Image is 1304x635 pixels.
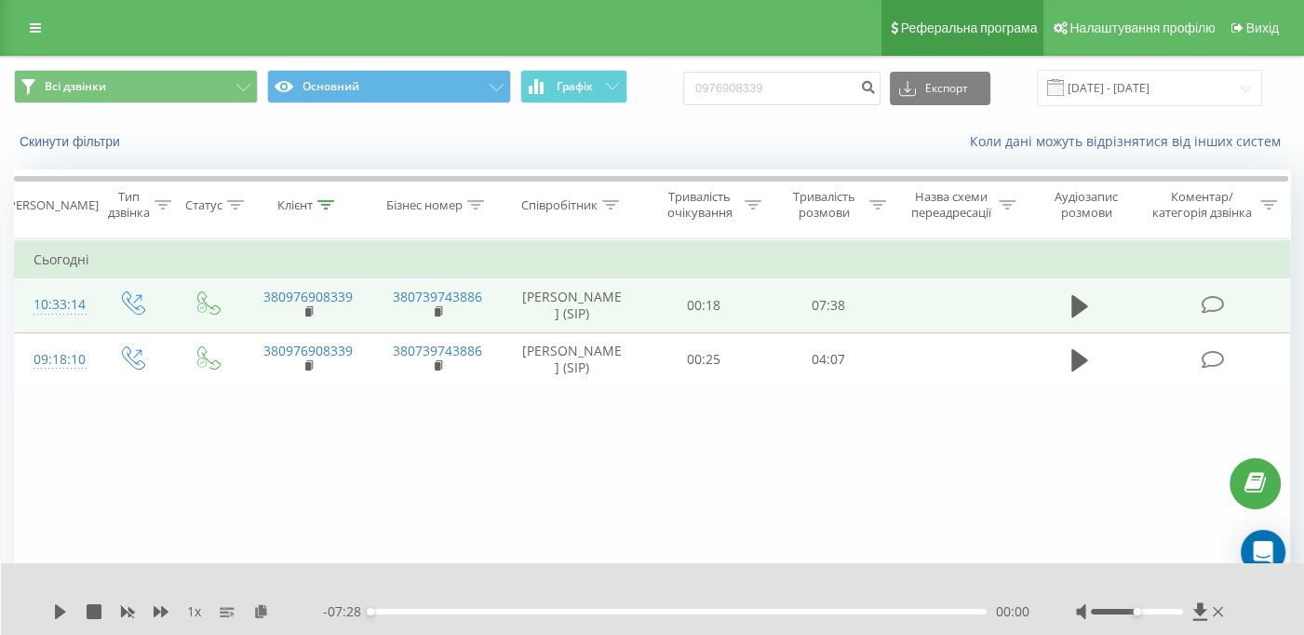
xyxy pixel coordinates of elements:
[14,133,129,150] button: Скинути фільтри
[263,342,353,359] a: 380976908339
[14,70,258,103] button: Всі дзвінки
[1147,189,1256,221] div: Коментар/категорія дзвінка
[1037,189,1135,221] div: Аудіозапис розмови
[393,288,482,305] a: 380739743886
[263,288,353,305] a: 380976908339
[1246,20,1279,35] span: Вихід
[5,197,99,213] div: [PERSON_NAME]
[890,72,990,105] button: Експорт
[557,80,593,93] span: Графік
[277,197,313,213] div: Клієнт
[907,189,994,221] div: Назва схеми переадресації
[1069,20,1215,35] span: Налаштування профілю
[267,70,511,103] button: Основний
[642,332,767,386] td: 00:25
[766,278,891,332] td: 07:38
[108,189,150,221] div: Тип дзвінка
[659,189,741,221] div: Тривалість очікування
[393,342,482,359] a: 380739743886
[34,287,75,323] div: 10:33:14
[521,197,598,213] div: Співробітник
[1134,608,1141,615] div: Accessibility label
[386,197,463,213] div: Бізнес номер
[34,342,75,378] div: 09:18:10
[367,608,374,615] div: Accessibility label
[503,332,642,386] td: [PERSON_NAME] (SIP)
[1241,530,1285,574] div: Open Intercom Messenger
[783,189,865,221] div: Тривалість розмови
[683,72,881,105] input: Пошук за номером
[45,79,106,94] span: Всі дзвінки
[520,70,627,103] button: Графік
[15,241,1290,278] td: Сьогодні
[766,332,891,386] td: 04:07
[642,278,767,332] td: 00:18
[901,20,1038,35] span: Реферальна програма
[503,278,642,332] td: [PERSON_NAME] (SIP)
[187,602,201,621] span: 1 x
[185,197,222,213] div: Статус
[323,602,370,621] span: - 07:28
[970,132,1290,150] a: Коли дані можуть відрізнятися вiд інших систем
[996,602,1029,621] span: 00:00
